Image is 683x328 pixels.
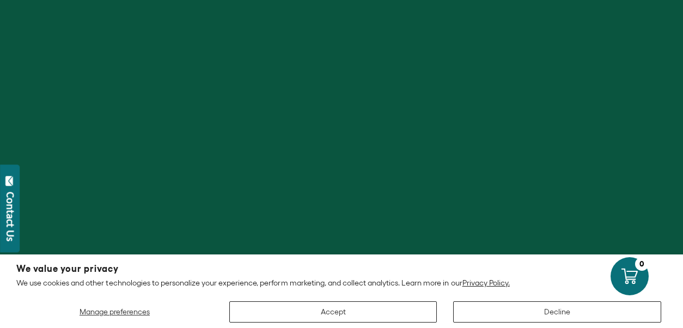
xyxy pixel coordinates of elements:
button: Manage preferences [16,301,213,323]
div: Contact Us [5,192,16,241]
a: Privacy Policy. [462,278,510,287]
span: Manage preferences [80,307,150,316]
button: Accept [229,301,437,323]
div: 0 [635,257,649,271]
button: Decline [453,301,661,323]
h2: We value your privacy [16,264,667,274]
p: We use cookies and other technologies to personalize your experience, perform marketing, and coll... [16,278,667,288]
